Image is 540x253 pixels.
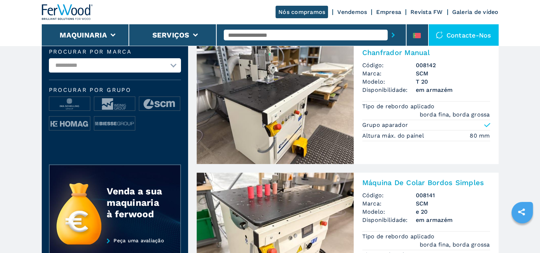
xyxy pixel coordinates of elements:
[416,86,490,94] span: em armazém
[416,208,490,216] h3: e 20
[513,203,530,221] a: sharethis
[362,191,416,199] span: Código:
[362,178,490,187] h2: Máquina De Colar Bordos Simples
[410,9,443,15] a: Revista FW
[416,191,490,199] h3: 008141
[94,116,135,131] img: image
[362,121,408,129] p: Grupo aparador
[60,31,107,39] button: Maquinaria
[416,69,490,78] h3: SCM
[376,9,401,15] a: Empresa
[362,86,416,94] span: Disponibilidade:
[49,49,181,55] label: Procurar por marca
[362,233,436,240] p: Tipo de rebordo aplicado
[452,9,499,15] a: Galeria de vídeo
[362,208,416,216] span: Modelo:
[362,78,416,86] span: Modelo:
[49,87,181,93] span: Procurar por grupo
[362,132,426,140] p: Altura máx. do painel
[362,48,490,57] h2: Chanfrador Manual
[49,116,90,131] img: image
[362,103,436,110] p: Tipo de rebordo aplicado
[152,31,190,39] button: Serviços
[510,221,535,248] iframe: Chat
[416,216,490,224] span: em armazém
[197,43,354,164] img: Chanfrador Manual SCM T 20
[416,61,490,69] h3: 008142
[362,216,416,224] span: Disponibilidade:
[436,31,443,39] img: Contacte-nos
[429,24,499,46] div: Contacte-nos
[94,97,135,111] img: image
[107,185,166,220] div: Venda a sua maquinaria à ferwood
[420,110,490,119] em: borda fina, borda grossa
[337,9,367,15] a: Vendemos
[276,6,328,18] a: Nós compramos
[139,97,180,111] img: image
[416,78,490,86] h3: T 20
[416,199,490,208] h3: SCM
[42,4,93,20] img: Ferwood
[49,97,90,111] img: image
[388,27,399,43] button: submit-button
[362,61,416,69] span: Código:
[362,199,416,208] span: Marca:
[362,69,416,78] span: Marca:
[470,132,490,140] em: 80 mm
[197,43,499,164] a: Chanfrador Manual SCM T 20Chanfrador ManualCódigo:008142Marca:SCMModelo:T 20Disponibilidade:em ar...
[420,240,490,249] em: borda fina, borda grossa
